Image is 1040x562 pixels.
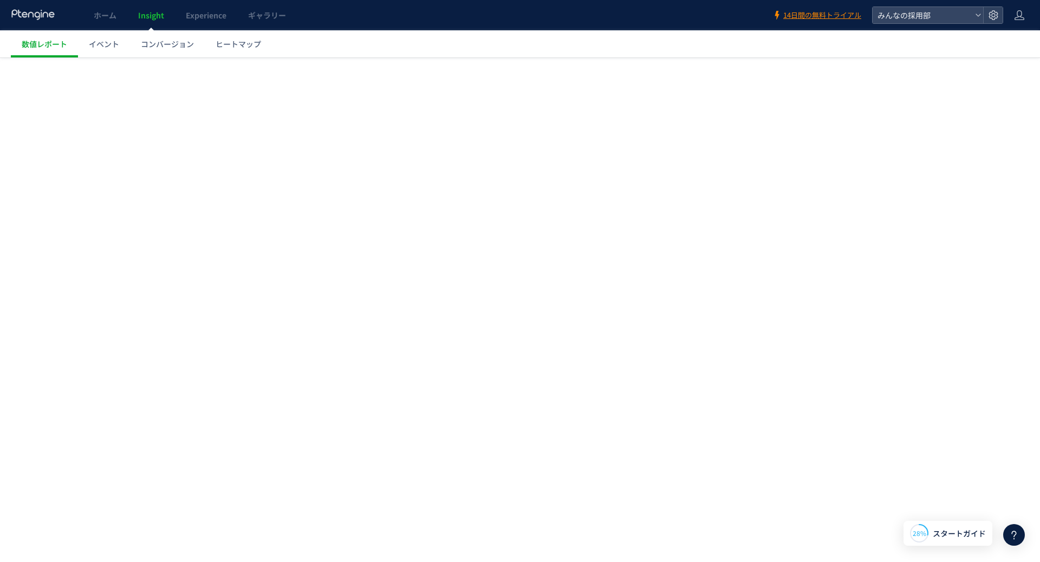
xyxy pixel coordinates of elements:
[913,528,926,538] span: 28%
[248,10,286,21] span: ギャラリー
[933,528,986,539] span: スタートガイド
[94,10,116,21] span: ホーム
[783,10,861,21] span: 14日間の無料トライアル
[141,38,194,49] span: コンバージョン
[216,38,261,49] span: ヒートマップ
[186,10,226,21] span: Experience
[772,10,861,21] a: 14日間の無料トライアル
[138,10,164,21] span: Insight
[874,7,971,23] span: みんなの採用部
[89,38,119,49] span: イベント
[22,38,67,49] span: 数値レポート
